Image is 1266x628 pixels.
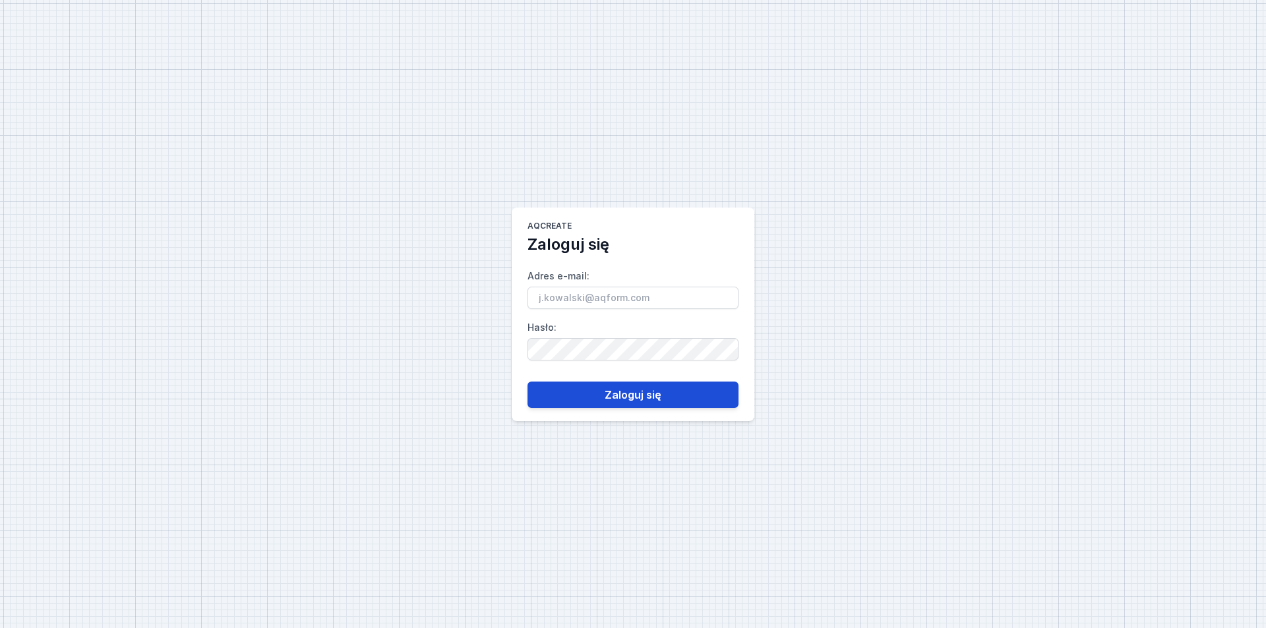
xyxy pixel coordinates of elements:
input: Adres e-mail: [527,287,738,309]
input: Hasło: [527,338,738,360]
label: Hasło : [527,317,738,360]
label: Adres e-mail : [527,266,738,309]
h2: Zaloguj się [527,234,609,255]
button: Zaloguj się [527,382,738,408]
h1: AQcreate [527,221,572,234]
